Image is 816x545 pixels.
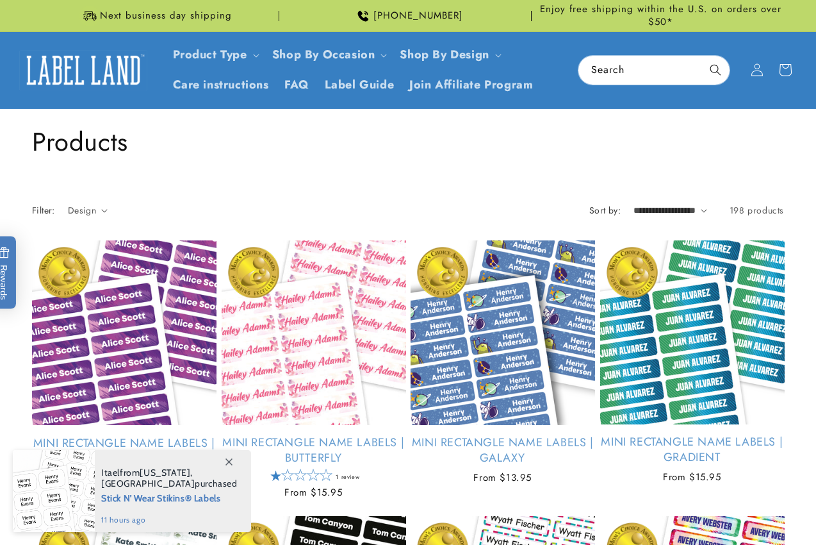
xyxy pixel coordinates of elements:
span: [GEOGRAPHIC_DATA] [101,478,195,489]
a: Shop By Design [400,46,489,63]
a: FAQ [277,70,317,100]
a: Join Affiliate Program [402,70,541,100]
a: Mini Rectangle Name Labels | Brush [32,436,216,466]
a: Label Land [15,46,152,95]
a: Product Type [173,46,247,63]
a: Label Guide [317,70,402,100]
a: Mini Rectangle Name Labels | Galaxy [411,435,595,465]
img: Label Land [19,50,147,90]
span: Next business day shipping [100,10,232,22]
summary: Product Type [165,40,265,70]
span: Join Affiliate Program [409,78,533,92]
span: 198 products [730,204,784,217]
summary: Design (0 selected) [68,204,108,217]
span: from , purchased [101,467,238,489]
span: [US_STATE] [140,467,190,478]
span: Label Guide [325,78,395,92]
summary: Shop By Occasion [265,40,393,70]
span: Design [68,204,96,217]
a: Mini Rectangle Name Labels | Butterfly [222,435,406,465]
span: FAQ [284,78,309,92]
summary: Shop By Design [392,40,506,70]
span: Shop By Occasion [272,47,375,62]
h2: Filter: [32,204,55,217]
span: Enjoy free shipping within the U.S. on orders over $50* [537,3,784,28]
button: Search [701,56,730,84]
span: Care instructions [173,78,269,92]
label: Sort by: [589,204,621,217]
span: [PHONE_NUMBER] [373,10,463,22]
span: Itael [101,467,120,478]
a: Care instructions [165,70,277,100]
a: Mini Rectangle Name Labels | Gradient [600,435,785,465]
h1: Products [32,125,784,158]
